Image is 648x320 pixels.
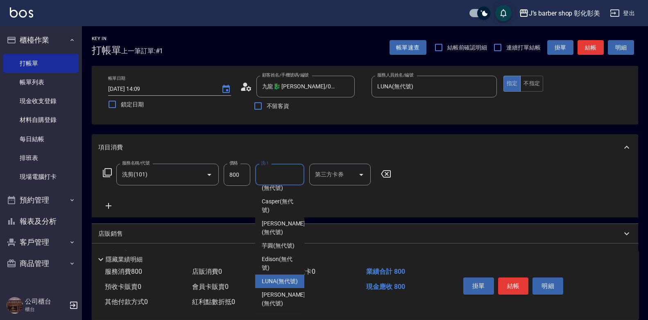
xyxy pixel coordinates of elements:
label: 顧客姓名/手機號碼/編號 [262,72,309,78]
span: 業績合計 800 [366,268,405,275]
p: 項目消費 [98,143,123,152]
label: 洗-1 [261,160,269,166]
button: 預約管理 [3,189,79,211]
span: 其他付款方式 0 [105,298,148,306]
button: Open [203,168,216,181]
div: 店販銷售 [92,224,638,243]
button: 掛單 [547,40,573,55]
button: 指定 [503,76,521,92]
button: 商品管理 [3,253,79,274]
span: 芋圓 (無代號) [262,241,295,250]
button: save [495,5,512,21]
button: 明細 [608,40,634,55]
label: 服務人員姓名/編號 [377,72,413,78]
span: 鎖定日期 [121,100,144,109]
span: Casper (無代號) [262,197,298,214]
span: [PERSON_NAME] (無代號) [262,219,305,237]
h2: Key In [92,36,121,41]
div: J’s barber shop 彰化彰美 [529,8,600,18]
button: 客戶管理 [3,232,79,253]
button: 帳單速查 [390,40,426,55]
p: 預收卡販賣 [98,249,129,258]
a: 帳單列表 [3,73,79,92]
p: 櫃台 [25,306,67,313]
span: Edison (無代號) [262,255,298,272]
span: 紅利點數折抵 0 [192,298,235,306]
span: 結帳前確認明細 [447,43,487,52]
button: 報表及分析 [3,211,79,232]
button: 結帳 [578,40,604,55]
span: LUNA (無代號) [262,277,298,286]
span: [PERSON_NAME] (無代號) [262,291,305,308]
span: 不留客資 [267,102,290,110]
span: 連續打單結帳 [506,43,541,52]
span: 現金應收 800 [366,283,405,291]
a: 每日結帳 [3,130,79,149]
button: 明細 [532,277,563,295]
label: 服務名稱/代號 [122,160,150,166]
h5: 公司櫃台 [25,297,67,306]
a: 現場電腦打卡 [3,167,79,186]
a: 現金收支登錄 [3,92,79,110]
a: 排班表 [3,149,79,167]
button: 結帳 [498,277,529,295]
img: Logo [10,7,33,18]
label: 價格 [229,160,238,166]
button: J’s barber shop 彰化彰美 [516,5,603,22]
span: 預收卡販賣 0 [105,283,141,291]
p: 店販銷售 [98,230,123,238]
button: 登出 [607,6,638,21]
button: 櫃檯作業 [3,29,79,51]
button: Open [355,168,368,181]
h3: 打帳單 [92,45,121,56]
div: 項目消費 [92,134,638,160]
label: 帳單日期 [108,75,125,81]
button: 掛單 [463,277,494,295]
a: 材料自購登錄 [3,110,79,129]
p: 隱藏業績明細 [106,255,143,264]
button: 不指定 [520,76,543,92]
div: 預收卡販賣 [92,243,638,263]
span: 店販消費 0 [192,268,222,275]
span: 服務消費 800 [105,268,142,275]
a: 打帳單 [3,54,79,73]
span: 上一筆訂單:#1 [121,46,163,56]
img: Person [7,297,23,313]
input: YYYY/MM/DD hh:mm [108,82,213,96]
span: 會員卡販賣 0 [192,283,229,291]
button: Choose date, selected date is 2025-09-16 [216,79,236,99]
